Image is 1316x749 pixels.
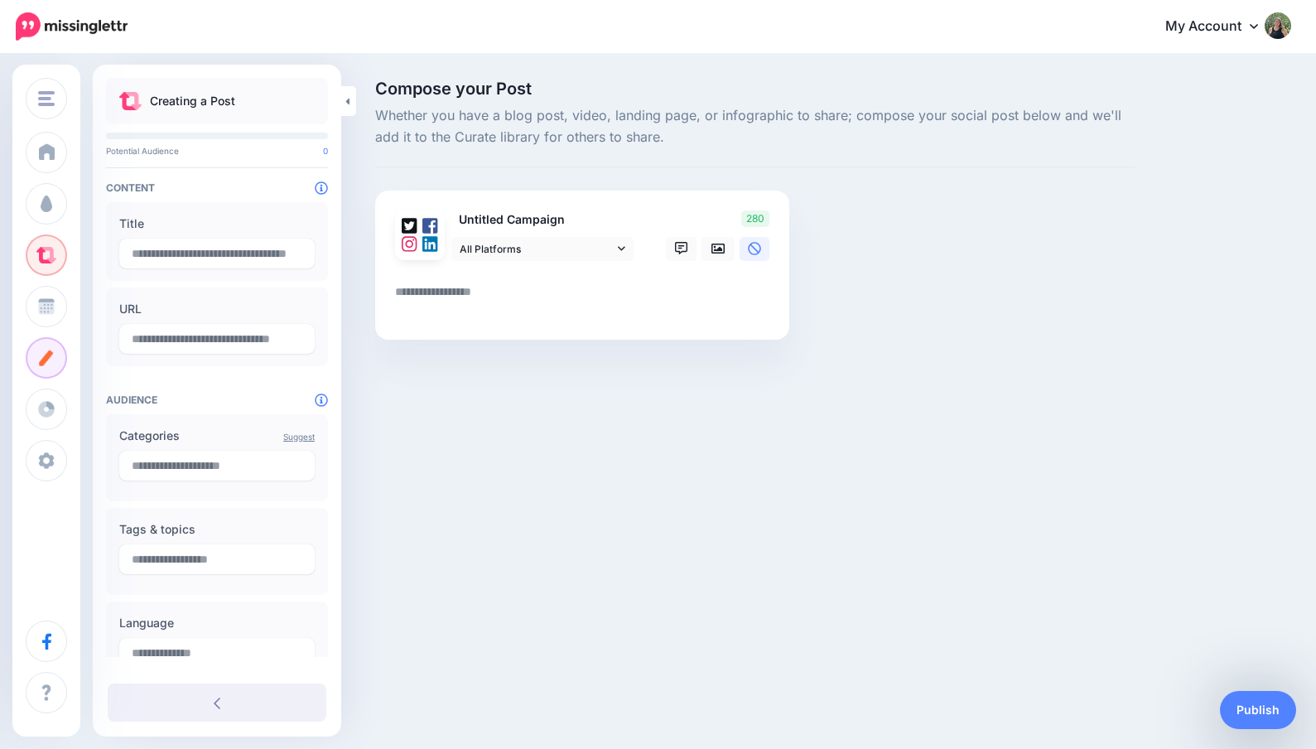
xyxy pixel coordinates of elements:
[106,394,328,406] h4: Audience
[106,146,328,156] p: Potential Audience
[451,237,634,261] a: All Platforms
[119,299,315,319] label: URL
[283,432,315,442] a: Suggest
[119,519,315,539] label: Tags & topics
[1220,691,1296,729] a: Publish
[106,181,328,194] h4: Content
[119,92,142,110] img: curate.png
[323,146,328,156] span: 0
[460,240,614,258] span: All Platforms
[150,91,235,111] p: Creating a Post
[375,80,1135,97] span: Compose your Post
[741,210,769,227] span: 280
[1149,7,1291,47] a: My Account
[119,426,315,446] label: Categories
[375,105,1135,148] span: Whether you have a blog post, video, landing page, or infographic to share; compose your social p...
[16,12,128,41] img: Missinglettr
[451,210,635,230] p: Untitled Campaign
[119,214,315,234] label: Title
[119,613,315,633] label: Language
[38,91,55,106] img: menu.png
